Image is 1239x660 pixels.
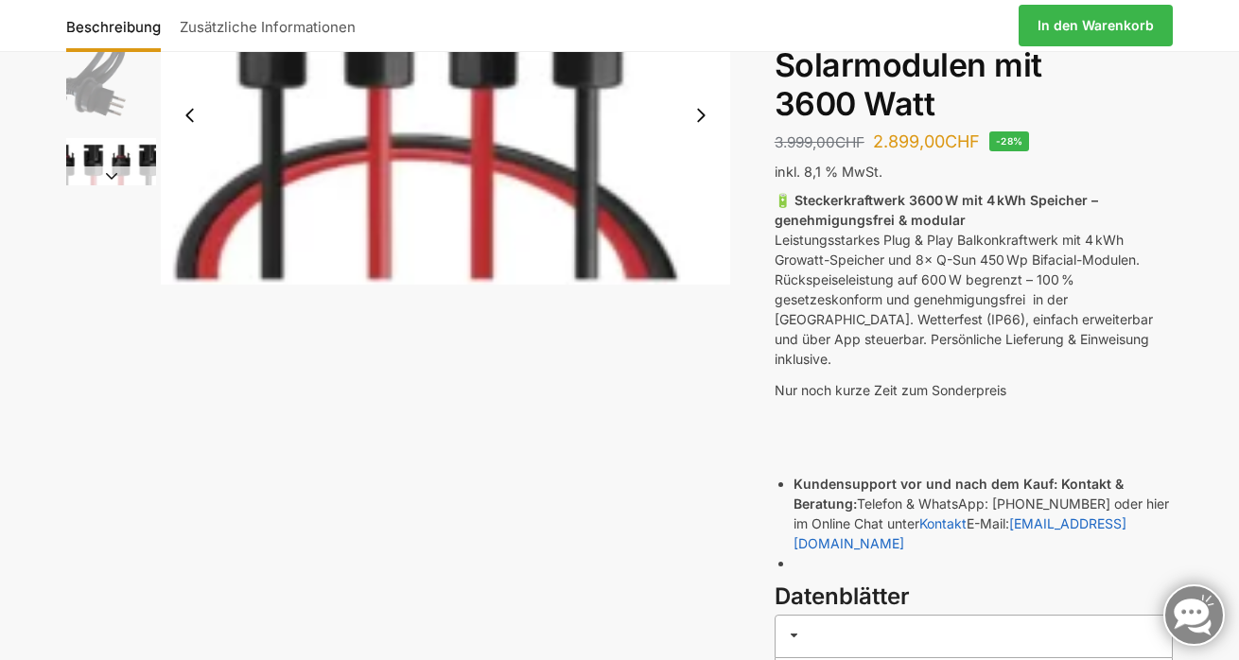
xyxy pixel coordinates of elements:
[775,164,882,180] span: inkl. 8,1 % MwSt.
[681,96,721,135] button: Next slide
[873,131,980,151] bdi: 2.899,00
[1019,5,1173,46] a: In den Warenkorb
[66,138,156,228] img: Anschlusskabel_MC4
[170,3,365,48] a: Zusätzliche Informationen
[775,192,1098,228] strong: 🔋 Steckerkraftwerk 3600 W mit 4 kWh Speicher – genehmigungsfrei & modular
[775,581,1173,614] h3: Datenblätter
[794,476,1057,492] strong: Kundensupport vor und nach dem Kauf:
[989,131,1030,151] span: -28%
[835,133,864,151] span: CHF
[66,43,156,133] img: Anschlusskabel-3meter_schweizer-stecker
[794,476,1124,512] strong: Kontakt & Beratung:
[775,380,1173,400] p: Nur noch kurze Zeit zum Sonderpreis
[794,515,1126,551] a: [EMAIL_ADDRESS][DOMAIN_NAME]
[61,135,156,230] li: 6 / 9
[170,96,210,135] button: Previous slide
[61,41,156,135] li: 5 / 9
[775,190,1173,369] p: Leistungsstarkes Plug & Play Balkonkraftwerk mit 4 kWh Growatt-Speicher und 8× Q-Sun 450 Wp Bifac...
[919,515,967,531] a: Kontakt
[775,133,864,151] bdi: 3.999,00
[66,3,170,48] a: Beschreibung
[945,131,980,151] span: CHF
[66,166,156,185] button: Next slide
[794,474,1173,553] li: Telefon & WhatsApp: [PHONE_NUMBER] oder hier im Online Chat unter E-Mail:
